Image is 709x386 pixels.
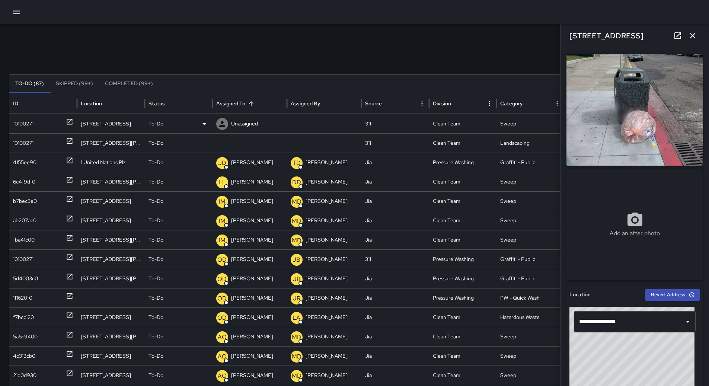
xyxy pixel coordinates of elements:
div: 193 Franklin Street [77,191,145,211]
p: OD [217,275,227,284]
p: AO [218,352,227,361]
p: [PERSON_NAME] [306,327,348,346]
div: Sweep [496,114,564,133]
div: 311 [361,249,429,269]
button: Skipped (99+) [50,75,99,93]
div: 311 [361,114,429,133]
div: Graffiti - Public [496,153,564,172]
div: Pressure Washing [429,153,497,172]
div: Clean Team [429,172,497,191]
div: f7bcc120 [13,308,34,327]
p: AO [218,371,227,380]
div: Jia [361,288,429,307]
div: Sweep [496,366,564,385]
p: MD [292,352,301,361]
div: Location [81,100,102,107]
div: 540 Mcallister Street [77,133,145,153]
p: To-Do [148,192,163,211]
div: Sweep [496,172,564,191]
p: LA [293,313,300,322]
div: 201 Fell Street [77,211,145,230]
div: 1f1620f0 [13,288,32,307]
div: 311 [361,133,429,153]
p: OD [217,294,227,303]
p: [PERSON_NAME] [231,172,273,191]
div: 456 Mcallister Street [77,269,145,288]
div: Pressure Washing [429,249,497,269]
p: MD [292,371,301,380]
div: 4c313cb0 [13,347,35,366]
div: PW - Quick Wash [496,288,564,307]
div: 170 Fell Street [77,346,145,366]
div: 198 Gough Street [77,249,145,269]
button: To-Do (87) [9,75,50,93]
p: [PERSON_NAME] [306,211,348,230]
p: DD [292,178,301,187]
p: MD [292,236,301,245]
div: 165 Grove Street [77,307,145,327]
p: JR [293,294,300,303]
p: IM [219,217,226,226]
div: 167 Fell Street [77,366,145,385]
div: Jia [361,327,429,346]
p: To-Do [148,250,163,269]
div: Sweep [496,191,564,211]
div: Pressure Washing [429,269,497,288]
div: 21d0d930 [13,366,36,385]
div: Clean Team [429,211,497,230]
div: 10100271 [13,250,33,269]
div: 10100271 [13,134,33,153]
p: To-Do [148,114,163,133]
p: LL [218,178,226,187]
p: OD [217,313,227,322]
div: 134 Gough Street [77,230,145,249]
p: [PERSON_NAME] [231,327,273,346]
p: IM [219,236,226,245]
div: Sweep [496,211,564,230]
div: Clean Team [429,191,497,211]
div: Pressure Washing [429,288,497,307]
p: To-Do [148,366,163,385]
div: Landscaping [496,133,564,153]
div: 5a6c9400 [13,327,38,346]
div: ID [13,100,18,107]
p: [PERSON_NAME] [231,192,273,211]
button: Category column menu [552,98,562,109]
div: 10100271 [13,114,33,133]
p: [PERSON_NAME] [231,250,273,269]
p: [PERSON_NAME] [306,347,348,366]
p: To-Do [148,269,163,288]
p: IM [219,197,226,206]
div: Clean Team [429,346,497,366]
div: Assigned By [291,100,320,107]
p: To-Do [148,308,163,327]
div: Sweep [496,346,564,366]
p: [PERSON_NAME] [231,269,273,288]
p: To-Do [148,230,163,249]
p: MD [292,197,301,206]
p: [PERSON_NAME] [306,230,348,249]
p: [PERSON_NAME] [231,230,273,249]
div: 135 Van Ness Avenue [77,327,145,346]
p: [PERSON_NAME] [231,153,273,172]
div: Jia [361,153,429,172]
div: Jia [361,230,429,249]
p: [PERSON_NAME] [306,269,348,288]
p: OD [217,255,227,264]
div: fba41c00 [13,230,35,249]
div: b7bec3e0 [13,192,37,211]
div: Clean Team [429,230,497,249]
div: Clean Team [429,307,497,327]
div: Jia [361,366,429,385]
div: Clean Team [429,114,497,133]
p: [PERSON_NAME] [306,366,348,385]
div: Sweep [496,230,564,249]
p: Unassigned [231,114,258,133]
div: Jia [361,172,429,191]
div: Status [148,100,165,107]
div: Category [500,100,523,107]
div: 5d4003c0 [13,269,38,288]
div: Jia [361,307,429,327]
p: [PERSON_NAME] [306,250,348,269]
p: [PERSON_NAME] [231,288,273,307]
